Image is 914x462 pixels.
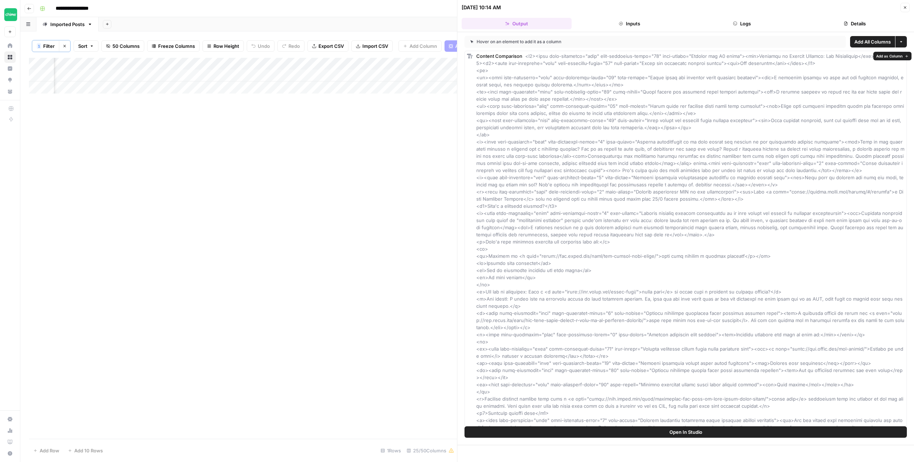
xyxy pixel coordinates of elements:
span: Add Row [40,447,59,454]
div: 1 Rows [378,445,404,456]
span: Sort [78,42,87,50]
span: Import CSV [362,42,388,50]
button: Add All Columns [850,36,895,47]
button: Add Power Agent [445,40,498,52]
a: Learning Hub [4,436,16,448]
button: 50 Columns [101,40,144,52]
span: Freeze Columns [158,42,195,50]
span: Add Column [410,42,437,50]
button: Add Column [398,40,442,52]
span: Filter [43,42,55,50]
button: Output [462,18,572,29]
div: 1 [37,43,41,49]
div: Imported Posts [50,21,85,28]
a: Insights [4,63,16,74]
button: Export CSV [307,40,348,52]
a: Browse [4,51,16,63]
div: [DATE] 10:14 AM [462,4,501,11]
a: Home [4,40,16,51]
span: Undo [258,42,270,50]
button: Add 10 Rows [64,445,107,456]
span: Open In Studio [669,428,702,436]
a: Opportunities [4,74,16,86]
span: Row Height [214,42,239,50]
a: Usage [4,425,16,436]
a: Settings [4,413,16,425]
button: Logs [687,18,797,29]
button: 1Filter [32,40,59,52]
span: Add All Columns [854,38,891,45]
div: Hover on an element to add it as a column [470,39,701,45]
button: Import CSV [351,40,393,52]
span: 1 [38,43,40,49]
button: Sort [74,40,99,52]
a: Imported Posts [36,17,99,31]
span: Export CSV [318,42,344,50]
button: Details [800,18,910,29]
button: Workspace: Chime [4,6,16,24]
button: Freeze Columns [147,40,200,52]
button: Add Row [29,445,64,456]
button: Redo [277,40,305,52]
img: Chime Logo [4,8,17,21]
span: Add 10 Rows [74,447,103,454]
div: 25/50 Columns [404,445,457,456]
button: Open In Studio [464,426,907,438]
span: 50 Columns [112,42,140,50]
button: Help + Support [4,448,16,459]
span: Content Comparison [476,53,522,59]
button: Undo [247,40,275,52]
span: Redo [288,42,300,50]
button: Row Height [202,40,244,52]
a: Your Data [4,86,16,97]
button: Inputs [574,18,684,29]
